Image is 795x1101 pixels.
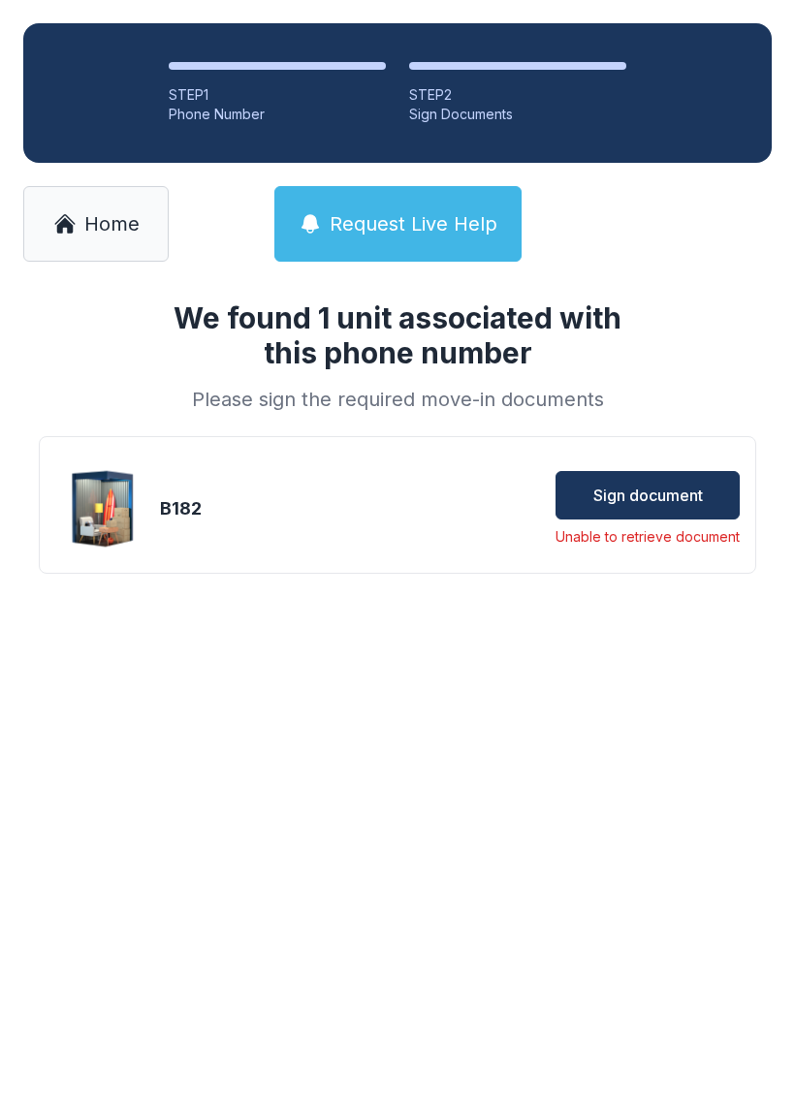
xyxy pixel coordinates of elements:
[169,85,386,105] div: STEP 1
[330,210,497,237] span: Request Live Help
[409,105,626,124] div: Sign Documents
[409,85,626,105] div: STEP 2
[84,210,140,237] span: Home
[149,300,646,370] h1: We found 1 unit associated with this phone number
[169,105,386,124] div: Phone Number
[149,386,646,413] div: Please sign the required move-in documents
[556,527,740,547] div: Unable to retrieve document
[160,495,340,522] div: B182
[593,484,703,507] span: Sign document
